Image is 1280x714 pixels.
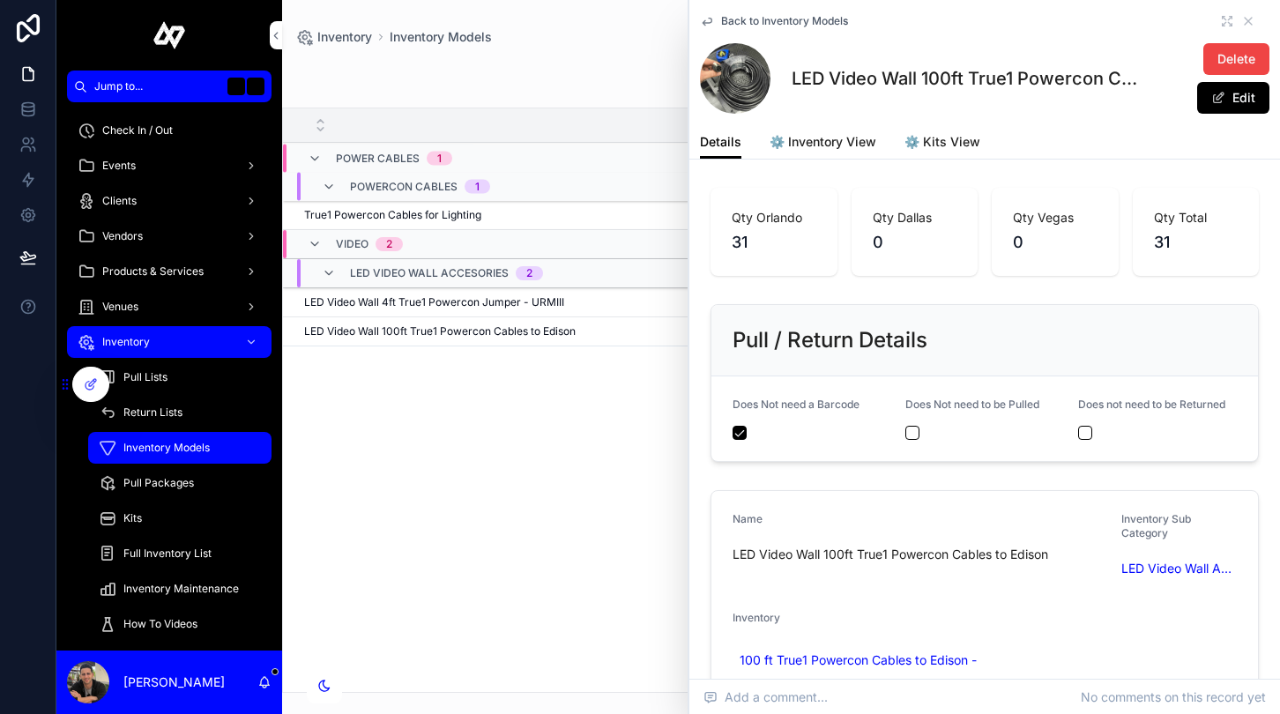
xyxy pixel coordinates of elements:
a: Clients [67,185,272,217]
span: Products & Services [102,264,204,279]
a: Pull Lists [88,361,272,393]
span: Inventory Sub Category [1121,512,1191,539]
span: Pull Packages [123,476,194,490]
a: ⚙️ Inventory View [770,126,876,161]
a: Inventory [67,326,272,358]
a: Check In / Out [67,115,272,146]
a: Venues [67,291,272,323]
span: 31 [732,230,816,255]
span: Inventory [733,611,780,624]
span: True1 Powercon Cables for Lighting [304,208,481,222]
div: scrollable content [56,102,282,651]
span: LED Video Wall Accesories [350,266,509,280]
span: Inventory [317,28,372,46]
span: How To Videos [123,617,197,631]
a: Kits [88,502,272,534]
span: K [249,79,263,93]
span: Pull Lists [123,370,167,384]
span: Back to Inventory Models [721,14,848,28]
span: LED Video Wall 100ft True1 Powercon Cables to Edison [304,324,576,338]
a: LED Video Wall 4ft True1 Powercon Jumper - URMIII [304,295,1258,309]
span: Qty Vegas [1013,209,1098,227]
span: 0 [1013,230,1098,255]
a: Vendors [67,220,272,252]
p: [PERSON_NAME] [123,673,225,691]
a: LED Video Wall Accesories [1121,560,1237,577]
h1: LED Video Wall 100ft True1 Powercon Cables to Edison [792,66,1137,91]
span: Venues [102,300,138,314]
a: True1 Powercon Cables for Lighting [304,208,1258,222]
span: Vendors [102,229,143,243]
span: Full Inventory List [123,547,212,561]
a: Events [67,150,272,182]
span: Qty Total [1154,209,1239,227]
a: 100 ft True1 Powercon Cables to Edison - [733,648,984,673]
h2: Pull / Return Details [733,326,927,354]
span: Inventory [102,335,150,349]
span: Events [102,159,136,173]
span: Add a comment... [703,688,828,706]
button: Jump to...K [67,71,272,102]
span: Video [336,237,368,251]
a: LED Video Wall 100ft True1 Powercon Cables to Edison [304,324,1258,338]
span: Clients [102,194,137,208]
span: Qty Dallas [873,209,957,227]
span: Qty Orlando [732,209,816,227]
a: Return Lists [88,397,272,428]
span: Check In / Out [102,123,173,138]
span: 31 [1154,230,1239,255]
div: 1 [437,152,442,166]
a: Inventory Models [390,28,492,46]
span: Details [700,133,741,151]
span: Jump to... [94,79,220,93]
button: Edit [1197,82,1269,114]
a: How To Videos [88,608,272,640]
a: Back to Inventory Models [700,14,848,28]
span: No comments on this record yet [1081,688,1266,706]
span: 100 ft True1 Powercon Cables to Edison - [740,651,977,669]
a: Inventory Maintenance [88,573,272,605]
span: Inventory Models [123,441,210,455]
div: 1 [475,180,480,194]
span: LED Video Wall 4ft True1 Powercon Jumper - URMIII [304,295,564,309]
span: 0 [873,230,957,255]
a: Products & Services [67,256,272,287]
span: Does Not need a Barcode [733,398,860,411]
span: Kits [123,511,142,525]
span: ⚙️ Kits View [904,133,980,151]
div: 2 [386,237,392,251]
a: Details [700,126,741,160]
a: Pull Packages [88,467,272,499]
img: App logo [153,21,186,49]
a: Inventory [296,28,372,46]
span: Power Cables [336,152,420,166]
span: Does Not need to be Pulled [905,398,1039,411]
a: Full Inventory List [88,538,272,569]
a: Inventory Models [88,432,272,464]
span: Inventory Maintenance [123,582,239,596]
span: Name [733,512,763,525]
button: Delete [1203,43,1269,75]
span: Does not need to be Returned [1078,398,1225,411]
span: Return Lists [123,405,182,420]
div: 2 [526,266,532,280]
a: ⚙️ Kits View [904,126,980,161]
span: ⚙️ Inventory View [770,133,876,151]
span: Delete [1217,50,1255,68]
span: LED Video Wall 100ft True1 Powercon Cables to Edison [733,546,1107,563]
span: PowerCon Cables [350,180,458,194]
